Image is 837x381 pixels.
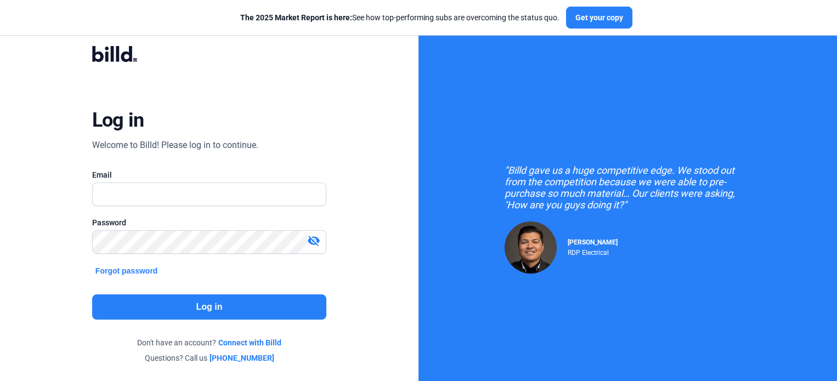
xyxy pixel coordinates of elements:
[92,108,144,132] div: Log in
[92,294,326,320] button: Log in
[92,169,326,180] div: Email
[568,246,618,257] div: RDP Electrical
[218,337,281,348] a: Connect with Billd
[568,238,618,246] span: [PERSON_NAME]
[307,234,320,247] mat-icon: visibility_off
[240,13,352,22] span: The 2025 Market Report is here:
[92,337,326,348] div: Don't have an account?
[240,12,559,23] div: See how top-performing subs are overcoming the status quo.
[210,352,274,363] a: [PHONE_NUMBER]
[92,217,326,228] div: Password
[92,352,326,363] div: Questions? Call us
[92,139,258,152] div: Welcome to Billd! Please log in to continue.
[92,265,161,277] button: Forgot password
[505,164,751,211] div: "Billd gave us a huge competitive edge. We stood out from the competition because we were able to...
[566,7,632,29] button: Get your copy
[505,221,557,274] img: Raul Pacheco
